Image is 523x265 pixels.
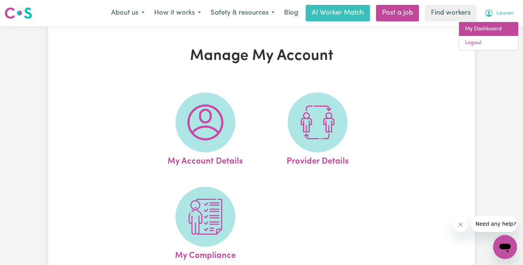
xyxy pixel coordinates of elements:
[279,5,303,21] a: Blog
[287,152,349,168] span: Provider Details
[4,6,32,20] img: Careseekers logo
[376,5,419,21] a: Post a job
[306,5,370,21] a: AI Worker Match
[493,235,517,259] iframe: Button to launch messaging window
[124,47,399,65] h1: Manage My Account
[459,22,518,36] a: My Dashboard
[471,216,517,232] iframe: Message from company
[453,217,468,232] iframe: Close message
[206,5,279,21] button: Safety & resources
[168,152,243,168] span: My Account Details
[152,92,259,168] a: My Account Details
[496,9,514,18] span: Lauren
[459,22,519,51] div: My Account
[264,92,371,168] a: Provider Details
[4,4,32,22] a: Careseekers logo
[152,187,259,262] a: My Compliance
[459,36,518,50] a: Logout
[425,5,477,21] a: Find workers
[149,5,206,21] button: How it works
[175,247,236,262] span: My Compliance
[480,5,519,21] button: My Account
[106,5,149,21] button: About us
